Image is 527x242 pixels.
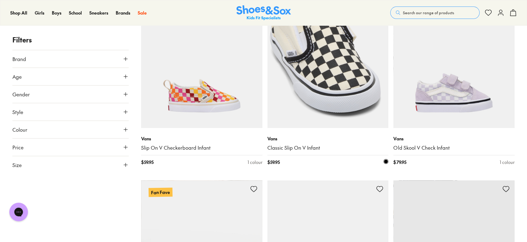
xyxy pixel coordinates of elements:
a: Shoes & Sox [236,5,291,20]
button: Price [12,139,129,156]
a: Classic Slip On V Infant [267,144,389,151]
p: Fan Fave [149,187,172,197]
span: Style [12,108,23,116]
a: Brands [116,10,130,16]
p: Vans [393,135,515,142]
span: Search our range of products [403,10,454,15]
p: Vans [141,135,262,142]
span: Gender [12,90,30,98]
a: Slip On V Checkerboard Infant [141,144,262,151]
button: Size [12,156,129,174]
button: Age [12,68,129,85]
p: Vans [267,135,389,142]
span: $ 59.95 [141,159,154,165]
span: Colour [12,126,27,133]
span: $ 79.95 [393,159,406,165]
a: Boys [52,10,61,16]
a: New In [141,7,262,128]
a: Old Skool V Check Infant [393,144,515,151]
iframe: Gorgias live chat messenger [6,200,31,223]
a: Sale [138,10,147,16]
button: Brand [12,50,129,68]
button: Style [12,103,129,121]
button: Colour [12,121,129,138]
div: 1 colour [248,159,262,165]
div: 1 colour [500,159,515,165]
span: $ 59.95 [267,159,280,165]
a: Girls [35,10,44,16]
p: Filters [12,35,129,45]
span: Size [12,161,22,169]
a: Shop All [10,10,27,16]
img: SNS_Logo_Responsive.svg [236,5,291,20]
a: Sneakers [89,10,108,16]
button: Search our range of products [390,7,480,19]
a: School [69,10,82,16]
span: Price [12,143,24,151]
span: Age [12,73,22,80]
span: Brand [12,55,26,63]
button: Gender [12,86,129,103]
